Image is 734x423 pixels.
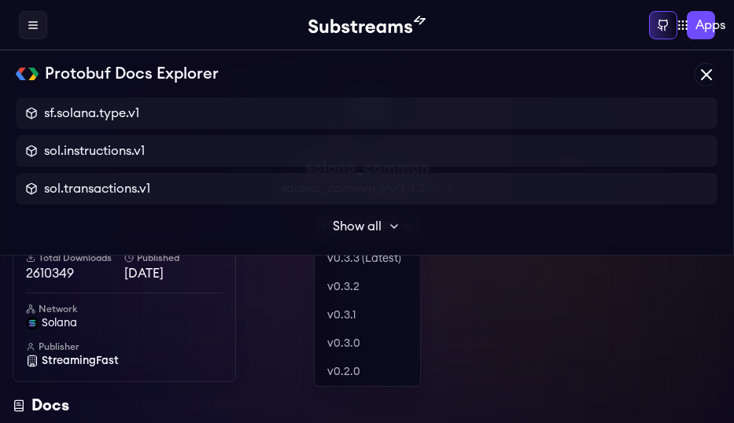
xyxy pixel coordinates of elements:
img: Substream's logo [308,16,425,35]
span: Show all [333,217,382,236]
a: v0.3.3 (Latest) [315,245,420,273]
div: Docs [13,395,236,417]
a: v0.3.2 [315,273,420,301]
span: sol.instructions.v1 [44,142,145,160]
h2: Protobuf Docs Explorer [45,63,219,85]
a: StreamingFast [26,353,223,369]
span: [DATE] [124,264,223,283]
span: sol.transactions.v1 [44,179,150,198]
h6: Total Downloads [26,252,124,264]
h6: Publisher [26,340,223,353]
button: Show all [16,211,717,242]
span: Apps [695,16,725,35]
span: sf.solana.type.v1 [44,104,139,123]
span: solana [42,315,77,331]
span: StreamingFast [42,353,119,369]
a: v0.2.0 [315,358,420,386]
a: solana [26,315,223,331]
h6: Published [124,252,223,264]
span: 2610349 [26,264,124,283]
img: solana [26,317,39,329]
h6: Network [26,303,223,315]
a: v0.3.0 [315,329,420,358]
a: v0.3.1 [315,301,420,329]
img: Protobuf [16,68,39,80]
